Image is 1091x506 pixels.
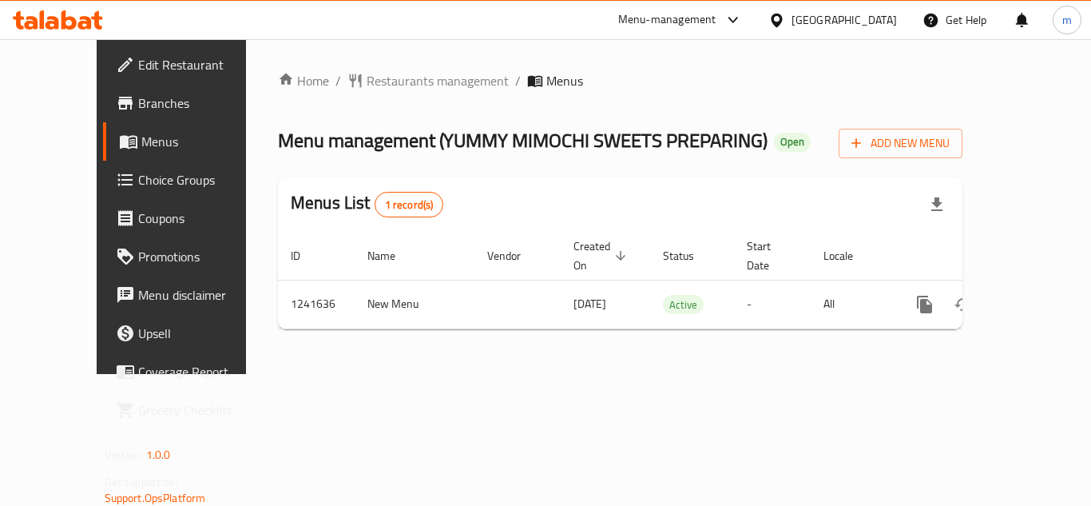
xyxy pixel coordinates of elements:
[138,55,266,74] span: Edit Restaurant
[663,246,715,265] span: Status
[734,280,811,329] td: -
[747,237,791,275] span: Start Date
[138,170,266,189] span: Choice Groups
[103,84,279,122] a: Branches
[105,444,144,465] span: Version:
[1062,11,1072,29] span: m
[618,10,716,30] div: Menu-management
[367,71,509,90] span: Restaurants management
[367,246,416,265] span: Name
[103,122,279,161] a: Menus
[103,391,279,429] a: Grocery Checklist
[138,94,266,113] span: Branches
[906,285,944,324] button: more
[103,161,279,199] a: Choice Groups
[138,209,266,228] span: Coupons
[893,232,1072,281] th: Actions
[103,199,279,237] a: Coupons
[663,296,704,314] span: Active
[278,280,355,329] td: 1241636
[146,444,171,465] span: 1.0.0
[278,232,1072,329] table: enhanced table
[138,285,266,305] span: Menu disclaimer
[278,71,329,90] a: Home
[774,135,811,149] span: Open
[823,246,874,265] span: Locale
[103,314,279,353] a: Upsell
[103,46,279,84] a: Edit Restaurant
[546,71,583,90] span: Menus
[138,362,266,381] span: Coverage Report
[103,353,279,391] a: Coverage Report
[278,71,962,90] nav: breadcrumb
[811,280,893,329] td: All
[487,246,542,265] span: Vendor
[138,324,266,343] span: Upsell
[663,295,704,314] div: Active
[944,285,982,324] button: Change Status
[573,237,631,275] span: Created On
[138,247,266,266] span: Promotions
[105,472,178,492] span: Get support on:
[103,276,279,314] a: Menu disclaimer
[791,11,897,29] div: [GEOGRAPHIC_DATA]
[573,293,606,314] span: [DATE]
[851,133,950,153] span: Add New Menu
[138,400,266,420] span: Grocery Checklist
[515,71,521,90] li: /
[278,122,768,158] span: Menu management ( YUMMY MIMOCHI SWEETS PREPARING )
[347,71,509,90] a: Restaurants management
[335,71,341,90] li: /
[839,129,962,158] button: Add New Menu
[375,197,443,213] span: 1 record(s)
[291,191,443,217] h2: Menus List
[918,185,956,224] div: Export file
[774,133,811,152] div: Open
[141,132,266,151] span: Menus
[291,246,321,265] span: ID
[355,280,474,329] td: New Menu
[103,237,279,276] a: Promotions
